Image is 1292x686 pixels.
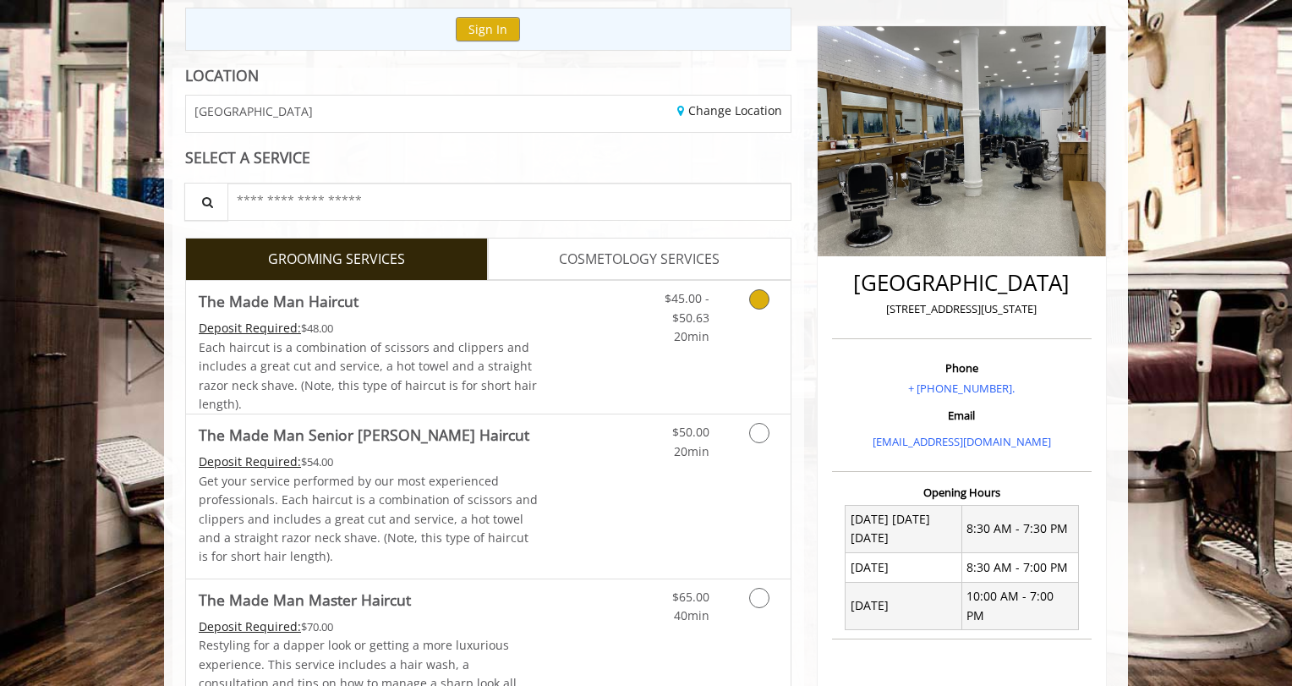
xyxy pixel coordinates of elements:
span: GROOMING SERVICES [268,249,405,271]
a: + [PHONE_NUMBER]. [908,381,1015,396]
h3: Opening Hours [832,486,1092,498]
td: 10:00 AM - 7:00 PM [961,582,1078,630]
b: LOCATION [185,65,259,85]
span: [GEOGRAPHIC_DATA] [194,105,313,118]
div: $70.00 [199,617,539,636]
span: $50.00 [672,424,709,440]
span: This service needs some Advance to be paid before we block your appointment [199,320,301,336]
span: COSMETOLOGY SERVICES [559,249,720,271]
div: SELECT A SERVICE [185,150,791,166]
span: $65.00 [672,589,709,605]
a: Change Location [677,102,782,118]
td: [DATE] [DATE] [DATE] [846,505,962,553]
button: Service Search [184,183,228,221]
a: [EMAIL_ADDRESS][DOMAIN_NAME] [873,434,1051,449]
span: This service needs some Advance to be paid before we block your appointment [199,618,301,634]
span: $45.00 - $50.63 [665,290,709,325]
h3: Email [836,409,1087,421]
button: Sign In [456,17,520,41]
td: 8:30 AM - 7:30 PM [961,505,1078,553]
span: Each haircut is a combination of scissors and clippers and includes a great cut and service, a ho... [199,339,537,412]
h3: Phone [836,362,1087,374]
p: Get your service performed by our most experienced professionals. Each haircut is a combination o... [199,472,539,567]
b: The Made Man Senior [PERSON_NAME] Haircut [199,423,529,447]
p: [STREET_ADDRESS][US_STATE] [836,300,1087,318]
b: The Made Man Haircut [199,289,359,313]
td: 8:30 AM - 7:00 PM [961,553,1078,582]
span: This service needs some Advance to be paid before we block your appointment [199,453,301,469]
td: [DATE] [846,553,962,582]
td: [DATE] [846,582,962,630]
div: $48.00 [199,319,539,338]
div: $54.00 [199,453,539,471]
span: 20min [674,443,709,459]
b: The Made Man Master Haircut [199,588,411,612]
h2: [GEOGRAPHIC_DATA] [836,271,1087,295]
span: 20min [674,328,709,344]
span: 40min [674,607,709,623]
